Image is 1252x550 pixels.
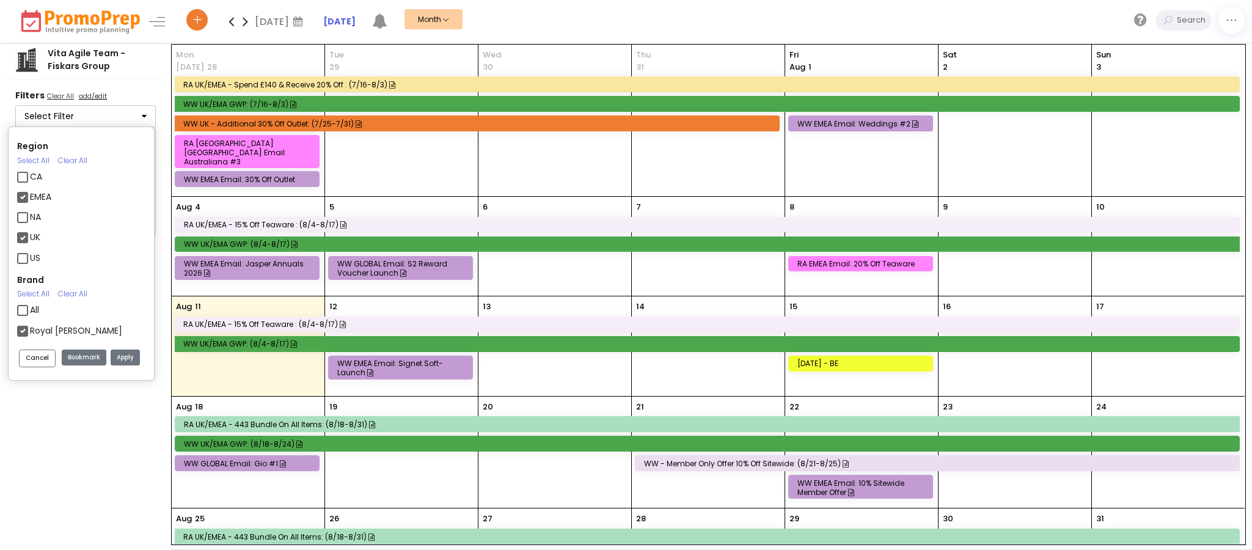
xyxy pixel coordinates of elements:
iframe: gist-messenger-bubble-iframe [1210,508,1240,538]
p: 29 [789,513,799,525]
p: 5 [329,201,334,213]
label: All [30,304,39,317]
span: Mon [176,49,320,61]
label: Brand [17,274,44,287]
p: 1 [789,61,811,73]
div: WW EMEA Email: 30% off Outlet [184,175,315,184]
a: Select All [17,155,49,166]
p: 7 [636,201,641,213]
label: EMEA [30,191,51,204]
div: WW UK/EMA GWP: (7/16-8/3) [183,100,1235,109]
label: Region [17,140,48,153]
a: Select All [17,288,49,299]
button: Bookmark [62,350,106,366]
span: Aug [789,61,805,73]
p: 3 [1096,61,1101,73]
div: RA UK/EMEA - 443 Bundle on all items: (8/18-8/31) [183,532,1235,541]
div: WW UK - Additional 30% off Outlet: (7/25-7/31) [183,119,774,128]
label: US [30,252,40,265]
div: WW UK/EMA GWP: (8/4-8/17) [184,240,1236,249]
div: RA UK/EMEA - 443 Bundle on all items: (8/18-8/31) [184,420,1236,429]
p: 21 [636,401,644,413]
p: 18 [195,401,203,413]
div: [DATE] - BE [797,359,928,368]
p: 24 [1096,401,1107,413]
p: 8 [789,201,794,213]
p: Aug [176,513,192,525]
p: 28 [207,61,217,73]
div: RA UK/EMEA - 15% off Teaware : (8/4-8/17) [184,220,1236,229]
label: NA [30,211,41,224]
div: WW - Member only offer 10% off sitewide: (8/21-8/25) [644,459,1235,468]
a: [DATE] [323,15,356,28]
span: Thu [636,49,780,61]
div: RA UK/EMEA - 15% off Teaware : (8/4-8/17) [183,320,1235,329]
div: RA EMEA Email: 20% off Teaware [797,259,928,268]
p: 29 [329,61,339,73]
p: 12 [329,301,337,313]
strong: Filters [15,89,45,101]
div: RA [GEOGRAPHIC_DATA] [GEOGRAPHIC_DATA] Email: Australiana #3 [184,139,315,166]
p: 30 [943,513,953,525]
p: 9 [943,201,948,213]
p: 27 [483,513,492,525]
div: [DATE] [255,12,307,31]
p: Aug [176,401,192,413]
div: WW EMEA Email: Jasper Annuals 2026 [184,259,315,277]
p: 22 [789,401,799,413]
p: 31 [636,61,644,73]
div: WW UK/EMA GWP: (8/4-8/17) [183,339,1235,348]
p: 26 [329,513,339,525]
button: Cancel [19,350,56,367]
input: Search [1174,10,1211,31]
p: 4 [195,201,200,213]
button: Apply [111,350,140,366]
div: WW EMEA Email: 10% Sitewide Member Offer [797,479,928,497]
p: 20 [483,401,493,413]
div: WW EMEA Email: Weddings #2 [797,119,928,128]
u: Clear All [47,91,74,101]
div: RA UK/EMEA - Spend £140 & receive 20% off : (7/16-8/3) [183,80,1235,89]
p: 11 [195,301,201,313]
div: Vita Agile Team - Fiskars Group [39,47,156,73]
u: add/edit [79,91,107,101]
p: 15 [789,301,797,313]
button: Select Filter [15,105,156,128]
a: Clear All [58,155,87,166]
p: 13 [483,301,491,313]
div: WW UK/EMA GWP: (8/18-8/24) [184,439,1235,449]
a: Clear All [58,288,87,299]
p: Aug [176,301,192,313]
button: Month [405,9,463,29]
div: WW GLOBAL Email: Gio #1 [184,459,315,468]
div: WW EMEA Email: Signet Soft-Launch [337,359,467,377]
p: 30 [483,61,493,73]
p: 16 [943,301,951,313]
p: 10 [1096,201,1105,213]
span: Fri [789,49,934,61]
span: Tue [329,49,474,61]
p: 25 [195,513,205,525]
p: 23 [943,401,953,413]
p: 14 [636,301,645,313]
p: 17 [1096,301,1104,313]
img: company.png [15,48,39,72]
p: 6 [483,201,488,213]
p: 19 [329,401,337,413]
div: WW GLOBAL Email: S2 Reward Voucher Launch [337,259,467,277]
p: 31 [1096,513,1104,525]
p: 2 [943,61,948,73]
span: Sat [943,49,1087,61]
span: Wed [483,49,627,61]
label: UK [30,231,40,244]
p: Aug [176,201,192,213]
label: CA [30,170,42,183]
span: Sun [1096,49,1240,61]
a: add/edit [76,91,109,103]
p: 28 [636,513,646,525]
p: [DATE] [176,61,204,73]
label: Royal [PERSON_NAME] [30,324,122,337]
